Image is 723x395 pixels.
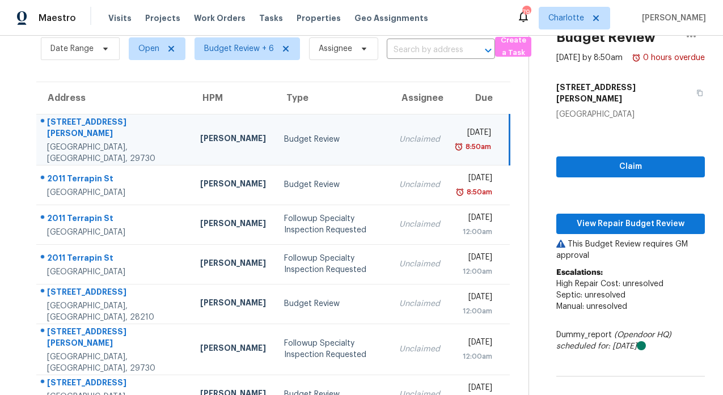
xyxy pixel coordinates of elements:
div: Unclaimed [399,134,440,145]
div: [PERSON_NAME] [200,178,266,192]
div: [PERSON_NAME] [200,342,266,356]
span: Septic: unresolved [556,291,625,299]
i: scheduled for: [DATE] [556,342,637,350]
div: 8:50am [464,186,492,198]
div: Unclaimed [399,258,440,270]
th: HPM [191,82,275,114]
div: Budget Review [284,298,381,309]
div: [GEOGRAPHIC_DATA], [GEOGRAPHIC_DATA], 28210 [47,300,182,323]
span: Assignee [319,43,352,54]
div: 8:50am [463,141,491,152]
span: Work Orders [194,12,246,24]
div: Followup Specialty Inspection Requested [284,253,381,275]
span: Date Range [50,43,94,54]
th: Due [449,82,509,114]
div: [DATE] [458,212,492,226]
span: Budget Review + 6 [204,43,274,54]
div: [STREET_ADDRESS][PERSON_NAME] [47,116,182,142]
th: Address [36,82,191,114]
span: Create a Task [501,34,526,60]
div: 12:00am [458,305,492,317]
div: 2011 Terrapin St [47,173,182,187]
div: [STREET_ADDRESS][PERSON_NAME] [47,326,182,351]
div: Unclaimed [399,298,440,309]
div: Followup Specialty Inspection Requested [284,213,381,236]
span: Claim [565,160,696,174]
span: Projects [145,12,180,24]
div: 12:00am [458,351,492,362]
div: Followup Specialty Inspection Requested [284,338,381,360]
div: [GEOGRAPHIC_DATA] [47,187,182,198]
div: 2011 Terrapin St [47,213,182,227]
div: [DATE] [458,252,492,266]
button: Claim [556,156,705,177]
div: [GEOGRAPHIC_DATA] [47,266,182,278]
p: This Budget Review requires GM approval [556,239,705,261]
div: Dummy_report [556,329,705,352]
span: Manual: unresolved [556,303,627,311]
span: Maestro [39,12,76,24]
div: [DATE] [458,337,492,351]
div: [PERSON_NAME] [200,133,266,147]
div: Budget Review [284,179,381,190]
h5: [STREET_ADDRESS][PERSON_NAME] [556,82,690,104]
input: Search by address [387,41,463,59]
b: Escalations: [556,269,603,277]
div: [GEOGRAPHIC_DATA] [556,109,705,120]
div: Unclaimed [399,343,440,355]
div: [STREET_ADDRESS] [47,377,182,391]
h2: Budget Review [556,32,656,43]
div: [DATE] by 8:50am [556,52,623,63]
div: [STREET_ADDRESS] [47,286,182,300]
span: View Repair Budget Review [565,217,696,231]
div: [PERSON_NAME] [200,257,266,271]
span: Visits [108,12,132,24]
i: (Opendoor HQ) [614,331,671,339]
img: Overdue Alarm Icon [455,186,464,198]
div: [GEOGRAPHIC_DATA], [GEOGRAPHIC_DATA], 29730 [47,351,182,374]
span: [PERSON_NAME] [637,12,706,24]
div: [DATE] [458,291,492,305]
div: 2011 Terrapin St [47,252,182,266]
span: Tasks [259,14,283,22]
span: Open [138,43,159,54]
div: [PERSON_NAME] [200,218,266,232]
div: [GEOGRAPHIC_DATA], [GEOGRAPHIC_DATA], 29730 [47,142,182,164]
span: Geo Assignments [354,12,428,24]
button: Create a Task [495,37,531,57]
div: [PERSON_NAME] [200,297,266,311]
th: Assignee [390,82,449,114]
button: Copy Address [690,77,705,109]
span: High Repair Cost: unresolved [556,280,663,288]
div: [DATE] [458,172,492,186]
div: 79 [522,7,530,18]
img: Overdue Alarm Icon [632,52,641,63]
div: Budget Review [284,134,381,145]
span: Charlotte [548,12,584,24]
div: [DATE] [458,127,491,141]
button: Open [480,43,496,58]
button: View Repair Budget Review [556,214,705,235]
div: 12:00am [458,226,492,237]
th: Type [275,82,390,114]
div: Unclaimed [399,179,440,190]
span: Properties [297,12,341,24]
div: 12:00am [458,266,492,277]
img: Overdue Alarm Icon [454,141,463,152]
div: [GEOGRAPHIC_DATA] [47,227,182,238]
div: Unclaimed [399,219,440,230]
div: 0 hours overdue [641,52,705,63]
